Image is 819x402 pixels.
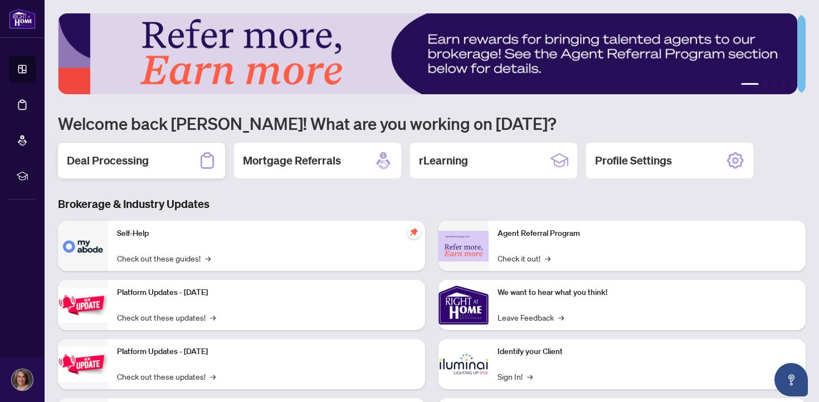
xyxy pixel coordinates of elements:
[741,83,759,88] button: 1
[774,363,808,396] button: Open asap
[210,370,216,382] span: →
[58,196,806,212] h3: Brokerage & Industry Updates
[117,227,416,240] p: Self-Help
[58,288,108,323] img: Platform Updates - July 21, 2025
[545,252,550,264] span: →
[117,287,416,299] p: Platform Updates - [DATE]
[498,252,550,264] a: Check it out!→
[498,346,797,358] p: Identify your Client
[527,370,533,382] span: →
[498,227,797,240] p: Agent Referral Program
[58,13,797,94] img: Slide 0
[781,83,786,88] button: 4
[205,252,211,264] span: →
[763,83,768,88] button: 2
[595,153,672,168] h2: Profile Settings
[12,369,33,390] img: Profile Icon
[243,153,341,168] h2: Mortgage Referrals
[790,83,794,88] button: 5
[438,280,489,330] img: We want to hear what you think!
[58,347,108,382] img: Platform Updates - July 8, 2025
[498,370,533,382] a: Sign In!→
[419,153,468,168] h2: rLearning
[498,287,797,299] p: We want to hear what you think!
[67,153,149,168] h2: Deal Processing
[772,83,777,88] button: 3
[438,231,489,261] img: Agent Referral Program
[438,339,489,389] img: Identify your Client
[407,225,421,239] span: pushpin
[117,370,216,382] a: Check out these updates!→
[117,346,416,358] p: Platform Updates - [DATE]
[9,8,36,29] img: logo
[117,311,216,323] a: Check out these updates!→
[210,311,216,323] span: →
[58,221,108,271] img: Self-Help
[558,311,564,323] span: →
[58,113,806,134] h1: Welcome back [PERSON_NAME]! What are you working on [DATE]?
[117,252,211,264] a: Check out these guides!→
[498,311,564,323] a: Leave Feedback→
